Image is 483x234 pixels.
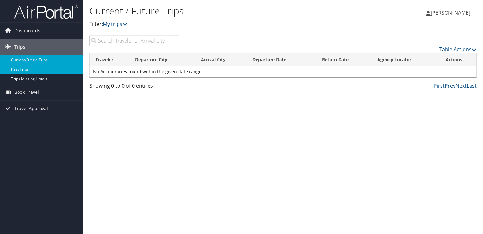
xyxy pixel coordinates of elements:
th: Arrival City: activate to sort column ascending [195,53,247,66]
h1: Current / Future Trips [89,4,348,18]
img: airportal-logo.png [14,4,78,19]
span: Book Travel [14,84,39,100]
th: Agency Locator: activate to sort column ascending [372,53,440,66]
a: My trips [103,20,127,28]
a: [PERSON_NAME] [426,3,477,22]
input: Search Traveler or Arrival City [89,35,179,46]
th: Departure City: activate to sort column ascending [129,53,195,66]
th: Departure Date: activate to sort column descending [247,53,316,66]
a: Prev [445,82,456,89]
td: No Airtineraries found within the given date range. [90,66,476,77]
a: Table Actions [439,46,477,53]
th: Traveler: activate to sort column ascending [90,53,129,66]
span: [PERSON_NAME] [431,9,470,16]
span: Trips [14,39,25,55]
a: Last [467,82,477,89]
a: First [434,82,445,89]
th: Return Date: activate to sort column ascending [316,53,372,66]
th: Actions [440,53,476,66]
div: Showing 0 to 0 of 0 entries [89,82,179,93]
a: Next [456,82,467,89]
span: Travel Approval [14,101,48,117]
p: Filter: [89,20,348,28]
span: Dashboards [14,23,40,39]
